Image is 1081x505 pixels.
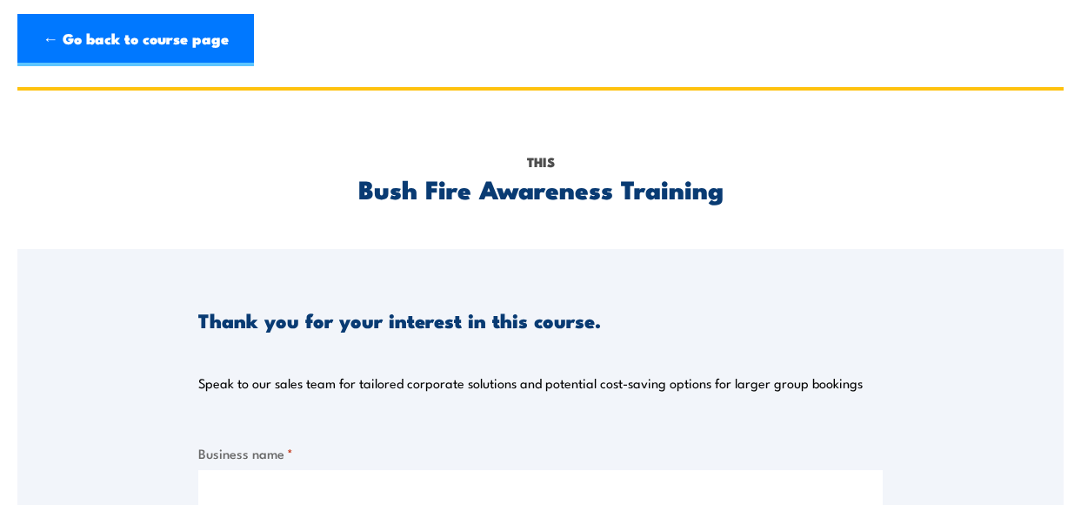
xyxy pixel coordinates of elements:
p: This [198,152,883,172]
h2: Bush Fire Awareness Training [198,177,883,199]
h3: Thank you for your interest in this course. [198,310,601,330]
label: Business name [198,443,883,463]
p: Speak to our sales team for tailored corporate solutions and potential cost-saving options for la... [198,374,863,392]
a: ← Go back to course page [17,14,254,66]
